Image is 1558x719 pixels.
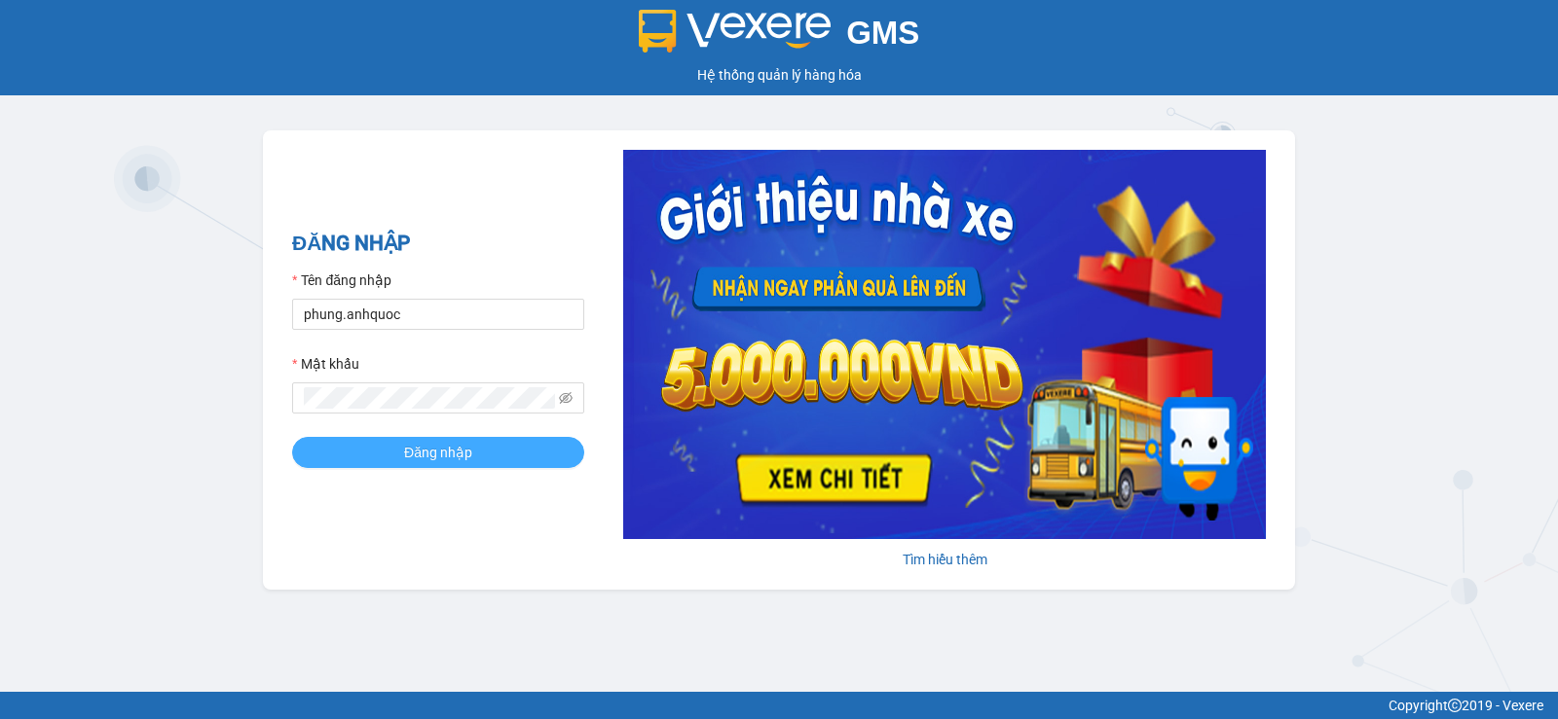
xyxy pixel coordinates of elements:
[292,437,584,468] button: Đăng nhập
[1448,699,1462,712] span: copyright
[559,391,573,405] span: eye-invisible
[623,549,1266,570] div: Tìm hiểu thêm
[623,150,1266,539] img: banner-0
[404,442,472,463] span: Đăng nhập
[292,353,359,375] label: Mật khẩu
[292,270,391,291] label: Tên đăng nhập
[304,387,555,409] input: Mật khẩu
[846,15,919,51] span: GMS
[292,228,584,260] h2: ĐĂNG NHẬP
[639,10,832,53] img: logo 2
[5,64,1553,86] div: Hệ thống quản lý hàng hóa
[292,299,584,330] input: Tên đăng nhập
[639,29,920,45] a: GMS
[15,695,1543,716] div: Copyright 2019 - Vexere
